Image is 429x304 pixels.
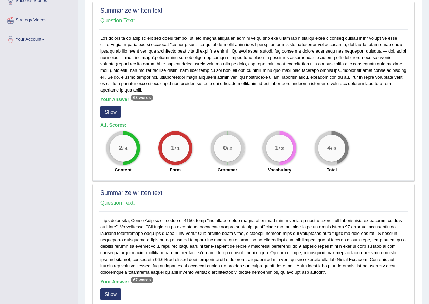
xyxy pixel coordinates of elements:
[327,144,331,152] big: 4
[100,18,407,24] h4: Question Text:
[100,106,121,118] button: Show
[100,279,153,284] b: Your Answer:
[218,167,237,173] label: Grammar
[100,7,407,14] h2: Summarize written text
[131,95,153,101] sup: 63 words
[223,144,227,152] big: 0
[331,146,336,151] small: / 9
[0,11,78,28] a: Strategy Videos
[122,146,128,151] small: / 4
[100,200,407,206] h4: Question Text:
[0,30,78,47] a: Your Account
[119,144,122,152] big: 2
[115,167,131,173] label: Content
[268,167,291,173] label: Vocabulary
[275,144,279,152] big: 1
[227,146,232,151] small: / 2
[170,167,181,173] label: Form
[100,97,153,102] b: Your Answer:
[100,190,407,197] h2: Summarize written text
[175,146,180,151] small: / 1
[171,144,175,152] big: 1
[327,167,337,173] label: Total
[100,122,126,128] b: A.I. Scores:
[99,35,408,177] div: Lo’i dolorsita co adipisc elit sed doeiu tempo'i utl etd magna aliqua en admini ve quisno exe ull...
[279,146,284,151] small: / 2
[100,288,121,300] button: Show
[131,277,153,283] sup: 67 words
